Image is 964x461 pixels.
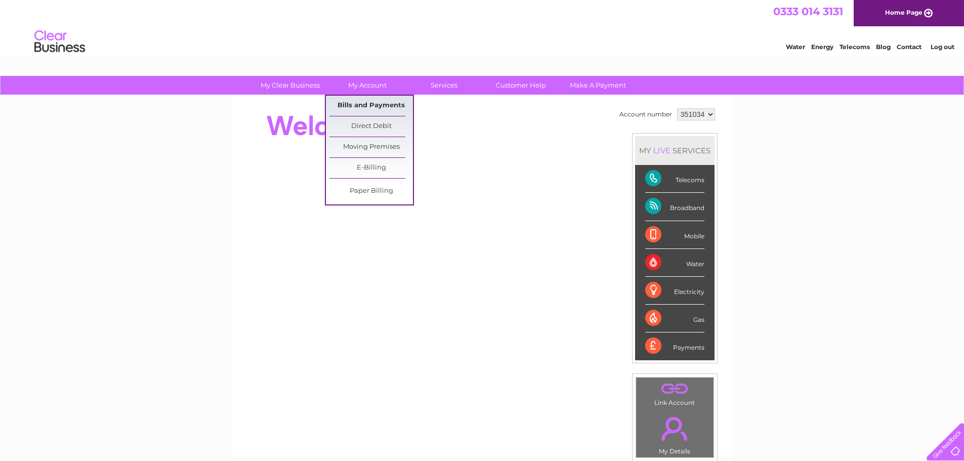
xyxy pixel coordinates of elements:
[34,26,86,57] img: logo.png
[329,116,413,137] a: Direct Debit
[243,6,722,49] div: Clear Business is a trading name of Verastar Limited (registered in [GEOGRAPHIC_DATA] No. 3667643...
[639,380,711,398] a: .
[651,146,673,155] div: LIVE
[329,137,413,157] a: Moving Premises
[329,158,413,178] a: E-Billing
[402,76,486,95] a: Services
[897,43,921,51] a: Contact
[840,43,870,51] a: Telecoms
[248,76,332,95] a: My Clear Business
[556,76,640,95] a: Make A Payment
[617,106,675,123] td: Account number
[645,249,704,277] div: Water
[645,305,704,332] div: Gas
[773,5,843,18] a: 0333 014 3131
[645,165,704,193] div: Telecoms
[811,43,833,51] a: Energy
[876,43,891,51] a: Blog
[645,277,704,305] div: Electricity
[329,96,413,116] a: Bills and Payments
[786,43,805,51] a: Water
[636,377,714,409] td: Link Account
[931,43,954,51] a: Log out
[639,411,711,446] a: .
[479,76,563,95] a: Customer Help
[329,181,413,201] a: Paper Billing
[636,408,714,458] td: My Details
[645,332,704,360] div: Payments
[325,76,409,95] a: My Account
[645,221,704,249] div: Mobile
[635,136,715,165] div: MY SERVICES
[645,193,704,221] div: Broadband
